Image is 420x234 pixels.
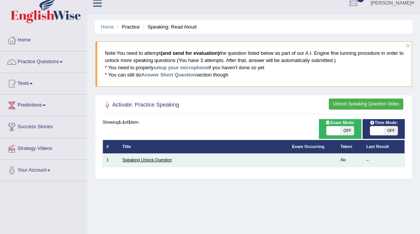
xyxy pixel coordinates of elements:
[161,50,220,56] b: (and send for evaluation)
[337,140,363,153] th: Taken
[154,65,208,70] a: setup your microphone
[103,100,290,110] h2: Activate: Practice Speaking
[101,24,114,30] a: Home
[329,99,403,110] button: Unlock Speaking Question Video
[0,30,87,49] a: Home
[367,119,401,126] span: Time Mode:
[406,41,410,49] button: ×
[103,119,405,125] div: Showing of item.
[292,144,324,149] a: Exam Occurring
[0,160,87,179] a: Your Account
[119,120,125,124] b: 1-1
[363,140,405,153] th: Last Result
[319,119,361,139] div: Show exams occurring in exams
[0,95,87,114] a: Predictions
[0,73,87,92] a: Tests
[103,153,119,167] td: 1
[115,23,139,30] li: Practice
[0,51,87,70] a: Practice Questions
[366,157,401,163] div: –
[95,41,412,86] blockquote: You need to attempt the question listed below as part of our A.I. Engine fine tunning procedure i...
[141,23,197,30] li: Speaking: Read Aloud
[119,140,288,153] th: Title
[384,126,398,135] span: OFF
[0,116,87,135] a: Success Stories
[128,120,130,124] b: 1
[103,140,119,153] th: #
[0,138,87,157] a: Strategy Videos
[105,50,117,56] span: Note:
[122,158,172,162] a: Speaking Unlock Question
[340,126,354,135] span: OFF
[323,119,358,126] span: Exam Mode:
[141,72,196,78] a: Answer Short Question
[341,158,346,162] em: No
